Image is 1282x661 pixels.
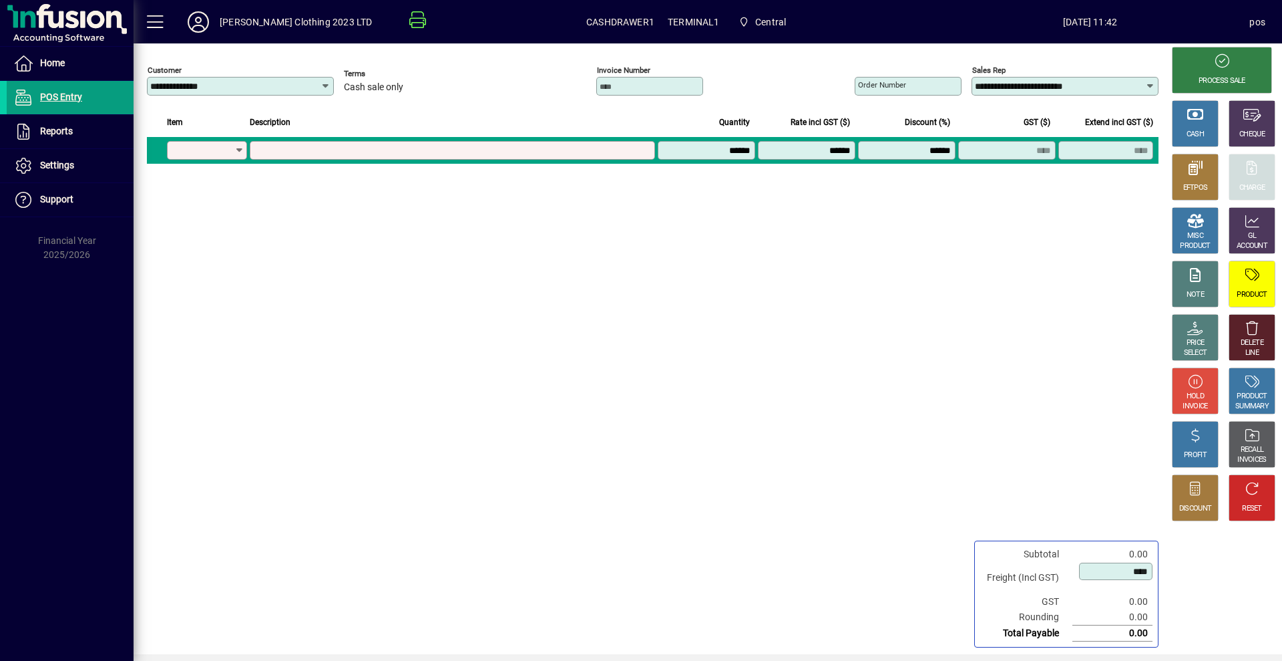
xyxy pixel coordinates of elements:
[1184,450,1207,460] div: PROFIT
[597,65,650,75] mat-label: Invoice number
[40,126,73,136] span: Reports
[972,65,1006,75] mat-label: Sales rep
[1180,241,1210,251] div: PRODUCT
[40,194,73,205] span: Support
[1237,392,1267,402] div: PRODUCT
[220,11,372,33] div: [PERSON_NAME] Clothing 2023 LTD
[1237,241,1267,251] div: ACCOUNT
[1199,76,1245,86] div: PROCESS SALE
[905,115,950,130] span: Discount (%)
[1187,231,1203,241] div: MISC
[733,10,792,34] span: Central
[344,82,403,93] span: Cash sale only
[1072,594,1152,610] td: 0.00
[1242,504,1262,514] div: RESET
[1239,130,1265,140] div: CHEQUE
[1237,455,1266,465] div: INVOICES
[719,115,750,130] span: Quantity
[7,149,134,182] a: Settings
[1241,445,1264,455] div: RECALL
[755,11,786,33] span: Central
[1187,290,1204,300] div: NOTE
[858,80,906,90] mat-label: Order number
[250,115,290,130] span: Description
[1239,183,1265,193] div: CHARGE
[1249,11,1265,33] div: pos
[1245,348,1259,358] div: LINE
[931,11,1250,33] span: [DATE] 11:42
[148,65,182,75] mat-label: Customer
[1072,547,1152,562] td: 0.00
[668,11,720,33] span: TERMINAL1
[1085,115,1153,130] span: Extend incl GST ($)
[344,70,424,78] span: Terms
[980,547,1072,562] td: Subtotal
[7,47,134,80] a: Home
[1183,402,1207,412] div: INVOICE
[1187,130,1204,140] div: CASH
[177,10,220,34] button: Profile
[40,92,82,102] span: POS Entry
[167,115,183,130] span: Item
[1248,231,1257,241] div: GL
[980,594,1072,610] td: GST
[980,626,1072,642] td: Total Payable
[980,610,1072,626] td: Rounding
[1072,626,1152,642] td: 0.00
[7,115,134,148] a: Reports
[1183,183,1208,193] div: EFTPOS
[1024,115,1050,130] span: GST ($)
[980,562,1072,594] td: Freight (Incl GST)
[7,183,134,217] a: Support
[1187,392,1204,402] div: HOLD
[1184,348,1207,358] div: SELECT
[1072,610,1152,626] td: 0.00
[586,11,654,33] span: CASHDRAWER1
[791,115,850,130] span: Rate incl GST ($)
[1187,338,1205,348] div: PRICE
[1241,338,1263,348] div: DELETE
[1237,290,1267,300] div: PRODUCT
[1179,504,1211,514] div: DISCOUNT
[1235,402,1269,412] div: SUMMARY
[40,160,74,170] span: Settings
[40,57,65,68] span: Home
